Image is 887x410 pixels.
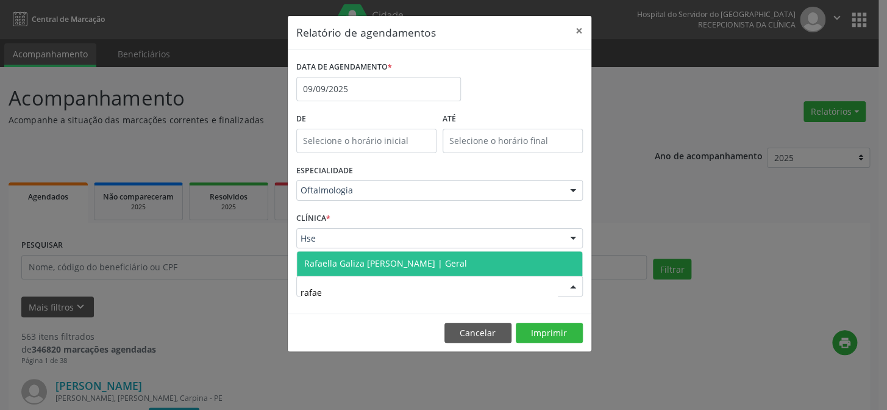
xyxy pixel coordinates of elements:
input: Selecione um profissional [301,280,558,304]
button: Close [567,16,591,46]
input: Selecione o horário final [443,129,583,153]
span: Hse [301,232,558,245]
label: ATÉ [443,110,583,129]
label: ESPECIALIDADE [296,162,353,181]
button: Cancelar [444,323,511,343]
input: Selecione o horário inicial [296,129,436,153]
h5: Relatório de agendamentos [296,24,436,40]
input: Selecione uma data ou intervalo [296,77,461,101]
span: Rafaella Galiza [PERSON_NAME] | Geral [304,257,467,269]
label: De [296,110,436,129]
label: CLÍNICA [296,209,330,228]
span: Oftalmologia [301,184,558,196]
label: DATA DE AGENDAMENTO [296,58,392,77]
button: Imprimir [516,323,583,343]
